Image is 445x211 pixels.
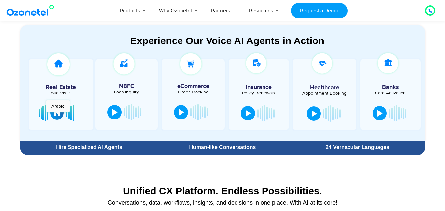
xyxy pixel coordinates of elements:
h5: Real Estate [32,84,90,90]
a: Request a Demo [291,3,347,18]
div: Conversations, data, workflows, insights, and decisions in one place. With AI at its core! [23,200,422,206]
div: Hire Specialized AI Agents [23,145,155,150]
div: Human-like Conversations [158,145,287,150]
h5: Healthcare [298,85,351,91]
div: Card Activation [364,91,417,95]
h5: Insurance [232,84,286,90]
div: Experience Our Voice AI Agents in Action [27,35,428,46]
div: 24 Vernacular Languages [293,145,422,150]
h5: NBFC [98,83,154,89]
h5: eCommerce [165,83,221,89]
div: Loan Inquiry [98,90,154,94]
div: Unified CX Platform. Endless Possibilities. [23,185,422,197]
div: Order Tracking [165,90,221,94]
h5: Banks [364,84,417,90]
div: Appointment Booking [298,91,351,96]
div: Site Visits [32,91,90,95]
div: Policy Renewals [232,91,286,95]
